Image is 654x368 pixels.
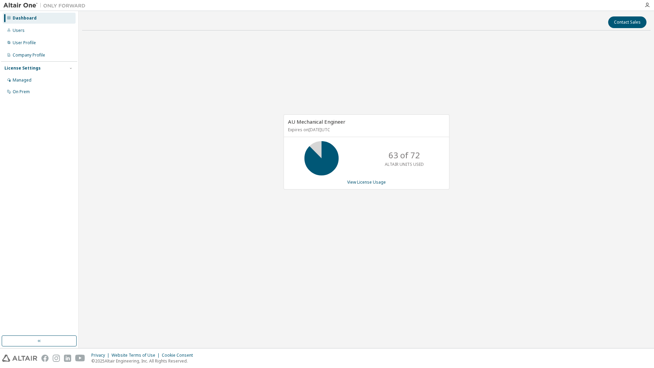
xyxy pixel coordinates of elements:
[41,355,49,362] img: facebook.svg
[13,28,25,33] div: Users
[13,89,30,95] div: On Prem
[91,353,112,358] div: Privacy
[385,161,424,167] p: ALTAIR UNITS USED
[13,40,36,46] div: User Profile
[75,355,85,362] img: youtube.svg
[64,355,71,362] img: linkedin.svg
[288,127,443,133] p: Expires on [DATE] UTC
[347,179,386,185] a: View License Usage
[162,353,197,358] div: Cookie Consent
[13,15,37,21] div: Dashboard
[13,77,31,83] div: Managed
[608,16,646,28] button: Contact Sales
[389,149,420,161] p: 63 of 72
[4,65,41,71] div: License Settings
[2,355,37,362] img: altair_logo.svg
[13,52,45,58] div: Company Profile
[112,353,162,358] div: Website Terms of Use
[91,358,197,364] p: © 2025 Altair Engineering, Inc. All Rights Reserved.
[53,355,60,362] img: instagram.svg
[288,118,345,125] span: AU Mechanical Engineer
[3,2,89,9] img: Altair One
